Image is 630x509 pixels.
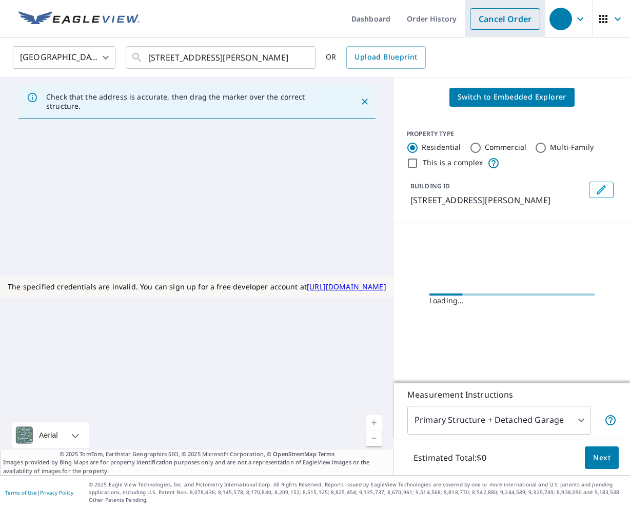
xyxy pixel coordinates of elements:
div: PROPERTY TYPE [406,129,618,139]
div: Primary Structure + Detached Garage [407,406,591,435]
span: Your report will include the primary structure and a detached garage if one exists. [604,414,617,426]
a: Terms of Use [5,489,37,496]
span: © 2025 TomTom, Earthstar Geographics SIO, © 2025 Microsoft Corporation, © [60,450,335,459]
a: Privacy Policy [40,489,73,496]
button: Switch to Embedded Explorer [449,88,575,107]
img: EV Logo [18,11,140,27]
a: [URL][DOMAIN_NAME] [307,282,386,291]
div: Loading… [429,296,595,306]
p: © 2025 Eagle View Technologies, Inc. and Pictometry International Corp. All Rights Reserved. Repo... [89,481,625,504]
p: Check that the address is accurate, then drag the marker over the correct structure. [46,92,342,111]
p: [STREET_ADDRESS][PERSON_NAME] [410,194,585,206]
button: Close [358,95,371,108]
span: Switch to Embedded Explorer [458,91,566,104]
p: Measurement Instructions [407,388,617,401]
a: Terms [318,450,335,458]
span: Next [593,452,611,464]
div: Aerial [12,422,89,448]
label: Residential [422,142,461,152]
a: Cancel Order [470,8,540,30]
a: Current Level 17, Zoom Out [366,430,382,446]
p: Estimated Total: $0 [405,446,495,469]
div: Aerial [36,422,61,448]
a: Current Level 17, Zoom In [366,415,382,430]
label: This is a complex [423,158,483,168]
a: Upload Blueprint [346,46,425,69]
div: OR [326,46,426,69]
input: Search by address or latitude-longitude [148,43,294,72]
p: | [5,490,73,496]
label: Multi-Family [550,142,594,152]
button: Next [585,446,619,469]
a: OpenStreetMap [273,450,316,458]
div: [GEOGRAPHIC_DATA] [13,43,115,72]
label: Commercial [485,142,527,152]
button: Edit building 1 [589,182,614,198]
span: Upload Blueprint [355,51,417,64]
p: BUILDING ID [410,182,450,190]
